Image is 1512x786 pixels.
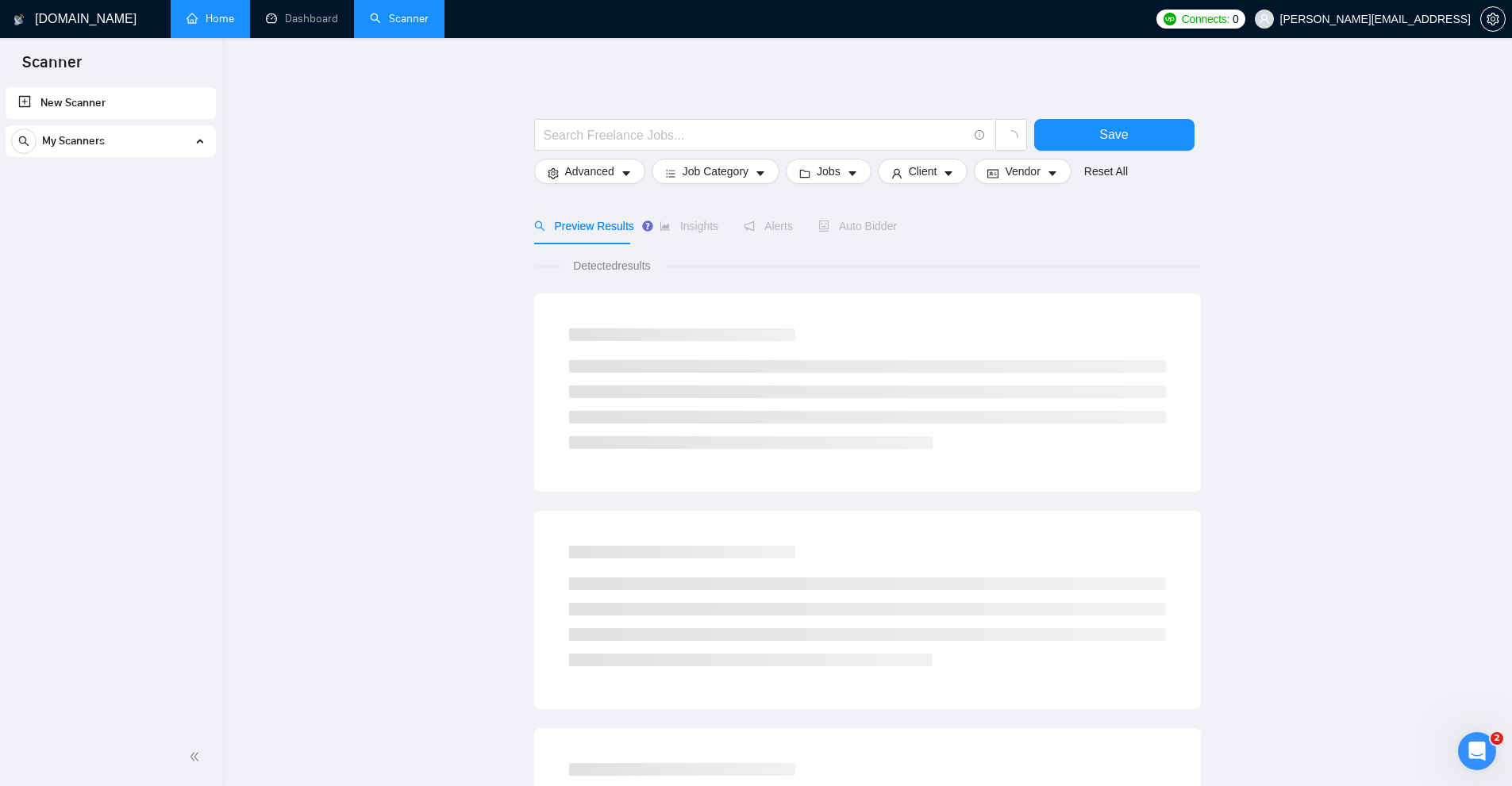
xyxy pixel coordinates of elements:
[6,125,216,163] li: My Scanners
[1047,167,1058,179] span: caret-down
[799,167,810,179] span: folder
[786,159,871,184] button: folderJobscaret-down
[744,220,793,232] span: Alerts
[1084,163,1128,180] a: Reset All
[1491,732,1503,745] span: 2
[652,159,779,184] button: barsJob Categorycaret-down
[266,12,338,25] a: dashboardDashboard
[1004,130,1018,144] span: loading
[10,51,94,84] span: Scanner
[1458,732,1496,770] iframe: Intercom live chat
[534,220,634,232] span: Preview Results
[755,167,766,179] span: caret-down
[13,7,25,33] img: logo
[891,167,902,179] span: user
[562,257,661,274] span: Detected results
[42,125,105,157] span: My Scanners
[1099,125,1128,144] span: Save
[1259,13,1270,25] span: user
[189,749,205,765] span: double-left
[1182,10,1229,28] span: Connects:
[878,159,968,184] button: userClientcaret-down
[974,159,1071,184] button: idcardVendorcaret-down
[1480,6,1506,32] button: setting
[565,163,614,180] span: Advanced
[544,125,968,145] input: Search Freelance Jobs...
[847,167,858,179] span: caret-down
[943,167,954,179] span: caret-down
[370,12,429,25] a: searchScanner
[818,220,829,232] span: robot
[548,167,559,179] span: setting
[534,220,545,232] span: search
[665,167,676,179] span: bars
[621,167,632,179] span: caret-down
[534,159,645,184] button: settingAdvancedcaret-down
[12,136,36,147] span: search
[818,220,897,232] span: Auto Bidder
[1233,10,1239,28] span: 0
[975,130,985,140] span: info-circle
[11,128,37,154] button: search
[1480,13,1506,25] a: setting
[987,167,998,179] span: idcard
[18,87,203,119] a: New Scanner
[909,163,937,180] span: Client
[1164,13,1176,25] img: upwork-logo.png
[1481,13,1505,25] span: setting
[6,87,216,119] li: New Scanner
[744,220,755,232] span: notification
[1005,163,1040,180] span: Vendor
[683,163,748,180] span: Job Category
[1034,119,1195,151] button: Save
[187,12,234,25] a: homeHome
[660,220,671,232] span: area-chart
[817,163,841,180] span: Jobs
[641,219,655,233] div: Tooltip anchor
[660,220,718,232] span: Insights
